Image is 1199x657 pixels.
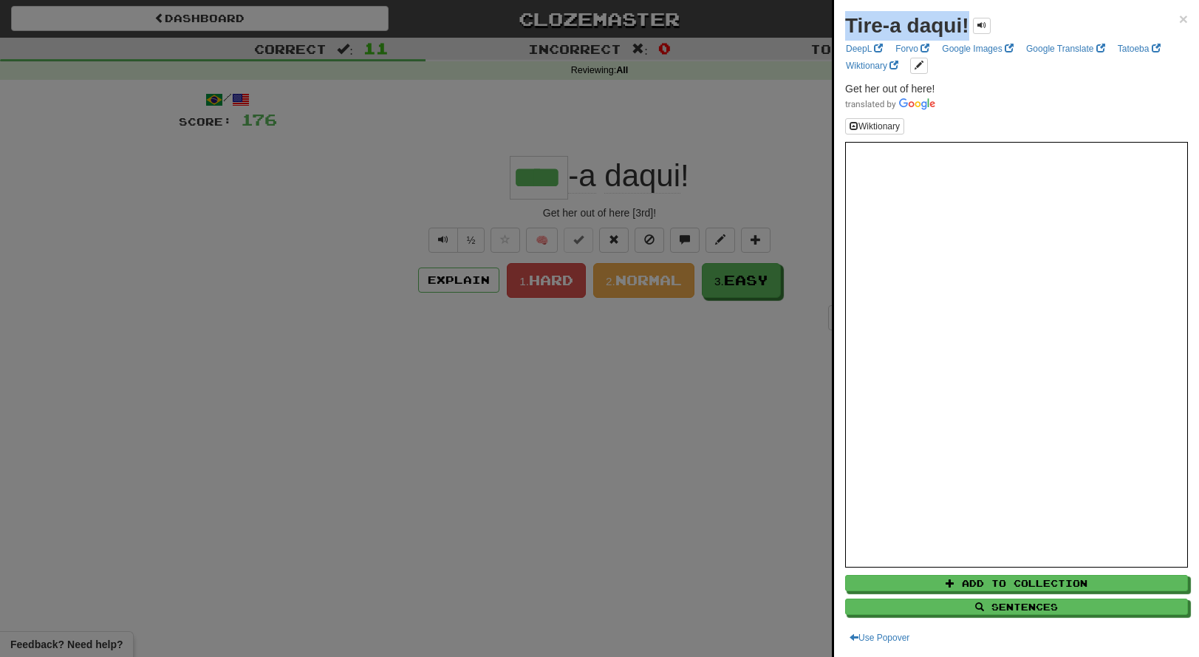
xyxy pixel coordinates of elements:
a: Wiktionary [841,58,903,74]
button: Wiktionary [845,118,904,135]
img: Color short [845,98,935,110]
button: Use Popover [845,630,914,646]
span: Get her out of here! [845,83,935,95]
a: Tatoeba [1113,41,1165,57]
strong: Tire-a daqui! [845,14,969,37]
a: Forvo [891,41,934,57]
button: edit links [910,58,928,74]
button: Add to Collection [845,575,1188,591]
a: Google Translate [1022,41,1110,57]
button: Sentences [845,599,1188,615]
button: Close [1179,11,1188,27]
span: × [1179,10,1188,27]
a: Google Images [937,41,1018,57]
a: DeepL [841,41,887,57]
